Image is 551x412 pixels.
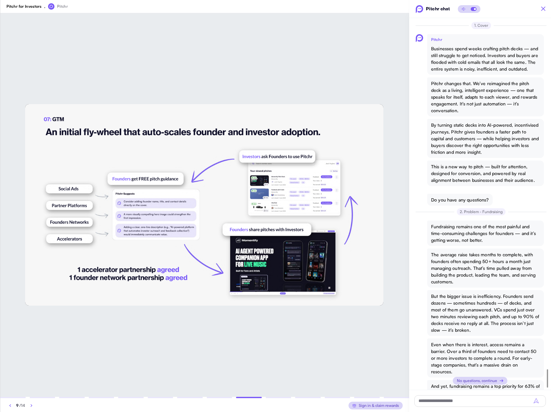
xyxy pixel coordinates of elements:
p: The average raise takes months to complete, with founders often spending 50+ hours a month just m... [431,251,540,285]
p: Pitchr [57,4,68,9]
span: No questions, continue [457,377,497,385]
p: Pitchr changes that. We’ve reimagined the pitch deck as a living, intelligent experience — one th... [431,80,540,114]
p: Pitchr for Investors [6,4,42,9]
p: Businesses spend weeks crafting pitch decks — and still struggle to get noticed. Investors and bu... [431,45,540,72]
span: / 14 [19,403,25,408]
p: , [44,4,45,9]
button: No questions, continue [453,377,507,385]
p: Even when there is interest, access remains a barrier. Over a third of founders need to contact 5... [431,341,540,375]
button: Sign in & claim rewards [349,402,403,409]
p: Pitchr [431,37,540,43]
p: Do you have any questions? [431,196,489,203]
p: 9 [16,403,25,408]
img: AVATAR-1750510980567.jpg [48,3,54,10]
img: 72_1750156514249-page-9.jpg [25,104,383,306]
div: 2. Problem - Fundraising [460,209,503,215]
p: Pitchr chat [426,5,450,12]
p: Fundraising remains one of the most painful and time-consuming challenges for founders — and it’s... [431,223,540,243]
span: Sign in & claim rewards [359,402,399,409]
p: But the bigger issue is inefficiency. Founders send dozens — sometimes hundreds — of decks, and m... [431,293,540,333]
p: And yet, fundraising remains a top priority for 63% of startups. The intent is there — but the sy... [431,383,540,410]
p: By turning static decks into AI-powered, incentivised journeys, Pitchr gives founders a faster pa... [431,122,540,155]
div: 1. Cover [474,22,488,29]
p: This is a new way to pitch — built for attention, designed for conversion, and powered by real al... [431,163,540,183]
